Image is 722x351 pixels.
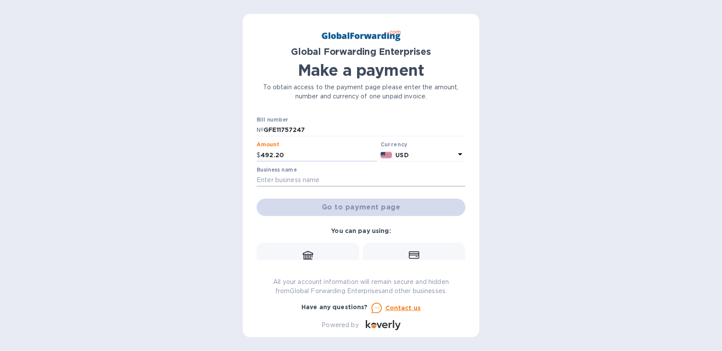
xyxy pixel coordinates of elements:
[395,152,408,159] b: USD
[257,61,465,79] h1: Make a payment
[257,174,465,187] input: Enter business name
[385,304,421,311] u: Contact us
[291,46,431,57] b: Global Forwarding Enterprises
[257,167,297,172] label: Business name
[301,304,368,310] b: Have any questions?
[264,124,465,137] input: Enter bill number
[257,151,261,160] p: $
[381,141,408,148] b: Currency
[381,152,392,158] img: USD
[321,321,358,330] p: Powered by
[257,277,465,296] p: All your account information will remain secure and hidden from Global Forwarding Enterprises and...
[257,125,264,135] p: №
[257,83,465,101] p: To obtain access to the payment page please enter the amount, number and currency of one unpaid i...
[257,117,288,122] label: Bill number
[261,148,377,162] input: 0.00
[257,142,279,148] label: Amount
[331,227,391,234] b: You can pay using:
